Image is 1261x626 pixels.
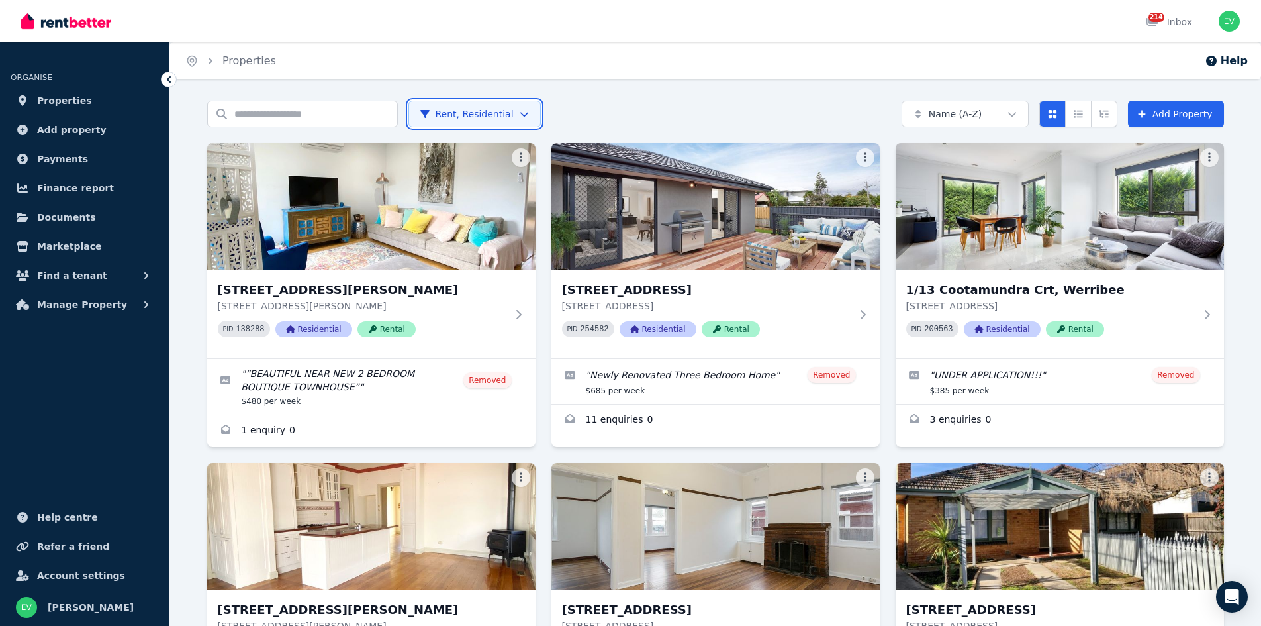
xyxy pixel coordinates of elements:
[48,600,134,615] span: [PERSON_NAME]
[11,146,158,172] a: Payments
[1205,53,1248,69] button: Help
[1216,581,1248,613] div: Open Intercom Messenger
[551,463,880,590] img: 1/26 Charlotte Street, Richmond
[856,148,874,167] button: More options
[37,268,107,284] span: Find a tenant
[1128,101,1224,127] a: Add Property
[37,122,107,138] span: Add property
[207,415,536,447] a: Enquiries for 1/2 Poulson Street, Carrum
[902,101,1029,127] button: Name (A-Z)
[512,148,530,167] button: More options
[896,359,1224,404] a: Edit listing: UNDER APPLICATION!!!
[11,562,158,589] a: Account settings
[896,405,1224,437] a: Enquiries for 1/13 Cootamundra Crt, Werribee
[37,209,96,225] span: Documents
[21,11,111,31] img: RentBetter
[702,321,760,337] span: Rental
[236,325,264,334] code: 138288
[11,291,158,318] button: Manage Property
[562,601,851,619] h3: [STREET_ADDRESS]
[207,359,536,415] a: Edit listing: “BEAUTIFUL NEAR NEW 2 BEDROOM BOUTIQUE TOWNHOUSE”
[562,299,851,313] p: [STREET_ADDRESS]
[37,180,114,196] span: Finance report
[37,238,101,254] span: Marketplace
[169,42,292,79] nav: Breadcrumb
[11,533,158,560] a: Refer a friend
[562,281,851,299] h3: [STREET_ADDRESS]
[37,509,98,525] span: Help centre
[16,597,37,618] img: Emma Vatos
[580,325,608,334] code: 254582
[906,281,1195,299] h3: 1/13 Cootamundra Crt, Werribee
[906,601,1195,619] h3: [STREET_ADDRESS]
[620,321,696,337] span: Residential
[924,325,953,334] code: 200563
[896,143,1224,270] img: 1/13 Cootamundra Crt, Werribee
[1046,321,1104,337] span: Rental
[275,321,352,337] span: Residential
[11,262,158,289] button: Find a tenant
[1091,101,1117,127] button: Expanded list view
[1065,101,1092,127] button: Compact list view
[964,321,1041,337] span: Residential
[223,325,234,333] small: PID
[1039,101,1117,127] div: View options
[1039,101,1066,127] button: Card view
[906,299,1195,313] p: [STREET_ADDRESS]
[11,233,158,260] a: Marketplace
[37,151,88,167] span: Payments
[11,87,158,114] a: Properties
[218,299,506,313] p: [STREET_ADDRESS][PERSON_NAME]
[551,143,880,358] a: 1/5 Church Road, Carrum[STREET_ADDRESS][STREET_ADDRESS]PID 254582ResidentialRental
[207,143,536,270] img: 1/2 Poulson Street, Carrum
[512,468,530,487] button: More options
[929,107,982,121] span: Name (A-Z)
[420,107,514,121] span: Rent, Residential
[11,175,158,201] a: Finance report
[37,539,109,554] span: Refer a friend
[37,93,92,109] span: Properties
[11,73,52,82] span: ORGANISE
[408,101,541,127] button: Rent, Residential
[218,281,506,299] h3: [STREET_ADDRESS][PERSON_NAME]
[37,297,127,313] span: Manage Property
[1200,468,1219,487] button: More options
[551,405,880,437] a: Enquiries for 1/5 Church Road, Carrum
[222,54,276,67] a: Properties
[218,601,506,619] h3: [STREET_ADDRESS][PERSON_NAME]
[1200,148,1219,167] button: More options
[1219,11,1240,32] img: Emma Vatos
[11,117,158,143] a: Add property
[37,568,125,584] span: Account settings
[567,325,578,333] small: PID
[1148,13,1164,22] span: 214
[856,468,874,487] button: More options
[357,321,416,337] span: Rental
[911,325,922,333] small: PID
[207,143,536,358] a: 1/2 Poulson Street, Carrum[STREET_ADDRESS][PERSON_NAME][STREET_ADDRESS][PERSON_NAME]PID 138288Res...
[11,204,158,231] a: Documents
[896,143,1224,358] a: 1/13 Cootamundra Crt, Werribee1/13 Cootamundra Crt, Werribee[STREET_ADDRESS]PID 200563Residential...
[551,143,880,270] img: 1/5 Church Road, Carrum
[551,359,880,404] a: Edit listing: Newly Renovated Three Bedroom Home
[11,504,158,531] a: Help centre
[207,463,536,590] img: 1/22 Berry Avenue, Edithvale
[896,463,1224,590] img: 1/58 Tibrockney Street, Highett
[1146,15,1192,28] div: Inbox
